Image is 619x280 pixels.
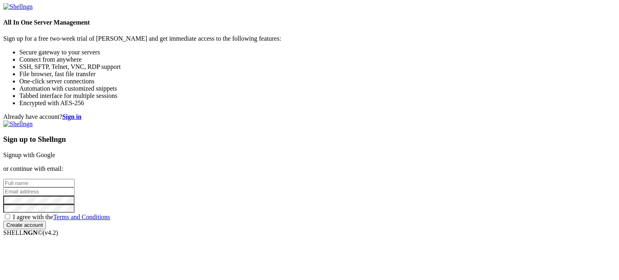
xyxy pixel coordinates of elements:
[13,214,110,220] span: I agree with the
[3,135,616,144] h3: Sign up to Shellngn
[53,214,110,220] a: Terms and Conditions
[19,63,616,71] li: SSH, SFTP, Telnet, VNC, RDP support
[3,151,55,158] a: Signup with Google
[19,49,616,56] li: Secure gateway to your servers
[3,35,616,42] p: Sign up for a free two-week trial of [PERSON_NAME] and get immediate access to the following feat...
[19,71,616,78] li: File browser, fast file transfer
[3,229,58,236] span: SHELL ©
[3,187,75,196] input: Email address
[62,113,82,120] a: Sign in
[23,229,38,236] b: NGN
[5,214,10,219] input: I agree with theTerms and Conditions
[3,221,46,229] input: Create account
[43,229,58,236] span: 4.2.0
[3,3,33,10] img: Shellngn
[3,113,616,120] div: Already have account?
[19,85,616,92] li: Automation with customized snippets
[3,19,616,26] h4: All In One Server Management
[19,78,616,85] li: One-click server connections
[19,56,616,63] li: Connect from anywhere
[19,92,616,100] li: Tabbed interface for multiple sessions
[3,120,33,128] img: Shellngn
[19,100,616,107] li: Encrypted with AES-256
[3,165,616,172] p: or continue with email:
[3,179,75,187] input: Full name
